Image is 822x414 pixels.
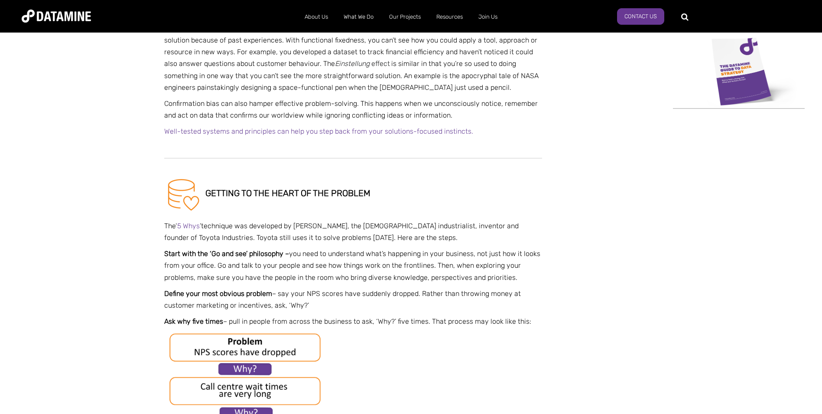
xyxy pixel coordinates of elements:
p: – say your NPS scores have suddenly dropped. Rather than throwing money at customer marketing or ... [164,288,542,311]
strong: Define your most obvious problem [164,289,272,298]
span: effect [371,59,390,68]
a: Our Projects [381,6,429,28]
span: The technique was developed by [PERSON_NAME], the [DEMOGRAPHIC_DATA] industrialist, inventor and ... [164,222,519,242]
a: What We Do [336,6,381,28]
span: 5 Whys [177,222,200,230]
strong: Ask why five times [164,317,223,325]
p: – pull in people from across the business to ask, ‘Why?’ five times. That process may look like t... [164,315,542,327]
img: Data Strategy Guide [675,35,803,107]
a: Contact Us [617,8,664,25]
span: ‘ ’ [175,222,201,230]
a: About Us [297,6,336,28]
img: Datamine [22,10,91,23]
img: Data Cleansing [164,174,203,214]
p: you need to understand what’s happening in your business, not just how it looks from your office.... [164,248,542,283]
span: Well-tested systems and principles can help you step back from your solutions-focused instincts. [164,127,473,135]
a: Resources [429,6,471,28]
p: Functional fixedness and the are two more cognitive biases. These keep you from noticing an obvio... [164,23,542,93]
span: Einstellung [335,59,370,68]
span: GETTING TO THE HEART OF THE PROBLEM [205,188,370,198]
p: Confirmation bias can also hamper effective problem-solving. This happens when we unconsciously n... [164,98,542,121]
a: Join Us [471,6,505,28]
strong: Start with the ‘Go and see’ philosophy – [164,250,289,258]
